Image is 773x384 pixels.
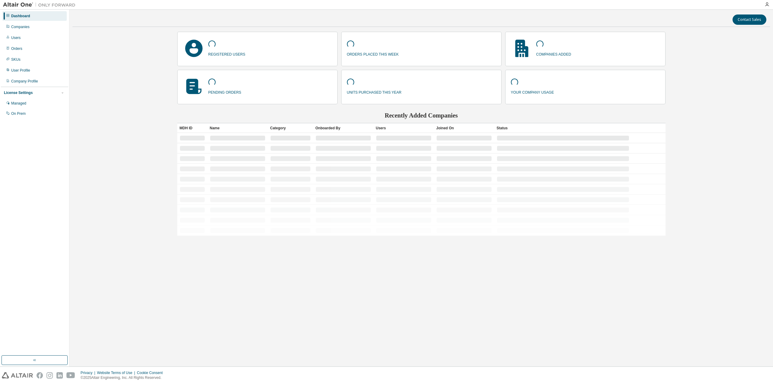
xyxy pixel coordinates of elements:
[2,372,33,379] img: altair_logo.svg
[4,90,33,95] div: License Settings
[81,370,97,375] div: Privacy
[11,68,30,73] div: User Profile
[81,375,166,380] p: © 2025 Altair Engineering, Inc. All Rights Reserved.
[316,123,371,133] div: Onboarded By
[37,372,43,379] img: facebook.svg
[347,88,402,95] p: units purchased this year
[11,35,21,40] div: Users
[3,2,79,8] img: Altair One
[11,101,26,106] div: Managed
[511,88,554,95] p: your company usage
[66,372,75,379] img: youtube.svg
[180,123,205,133] div: MDH ID
[208,50,245,57] p: registered users
[347,50,399,57] p: orders placed this week
[536,50,571,57] p: companies added
[11,14,30,18] div: Dashboard
[208,88,241,95] p: pending orders
[270,123,311,133] div: Category
[11,46,22,51] div: Orders
[436,123,492,133] div: Joined On
[47,372,53,379] img: instagram.svg
[11,57,21,62] div: SKUs
[56,372,63,379] img: linkedin.svg
[11,111,26,116] div: On Prem
[11,79,38,84] div: Company Profile
[97,370,137,375] div: Website Terms of Use
[733,15,766,25] button: Contact Sales
[497,123,629,133] div: Status
[376,123,431,133] div: Users
[177,111,666,119] h2: Recently Added Companies
[210,123,265,133] div: Name
[11,24,30,29] div: Companies
[137,370,166,375] div: Cookie Consent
